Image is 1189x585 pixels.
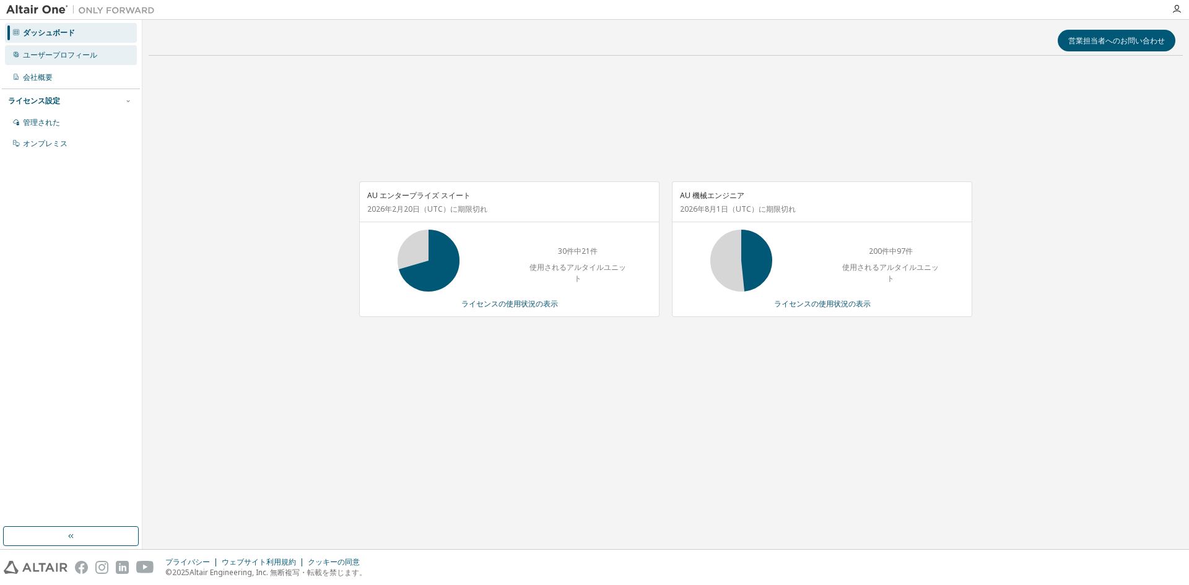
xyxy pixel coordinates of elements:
font: 管理された [23,117,60,128]
img: altair_logo.svg [4,561,68,574]
font: ライセンス設定 [8,95,60,106]
font: 2026年2月20日 [367,204,420,214]
font: 営業担当者へのお問い合わせ [1068,35,1165,46]
font: 2026年8月1日 [680,204,728,214]
font: Altair Engineering, Inc. 無断複写・転載を禁じます。 [189,567,367,578]
button: 営業担当者へのお問い合わせ [1058,30,1175,51]
font: オンプレミス [23,138,68,149]
img: instagram.svg [95,561,108,574]
font: ライセンスの使用状況の表示 [774,298,871,309]
font: ウェブサイト利用規約 [222,557,296,567]
img: linkedin.svg [116,561,129,574]
font: クッキーの同意 [308,557,360,567]
font: （UTC） [420,204,450,214]
font: ユーザープロフィール [23,50,97,60]
font: に期限切れ [450,204,487,214]
img: facebook.svg [75,561,88,574]
font: AU 機械エンジニア [680,190,744,201]
font: 会社概要 [23,72,53,82]
font: ライセンスの使用状況の表示 [461,298,558,309]
img: アルタイルワン [6,4,161,16]
font: に期限切れ [759,204,796,214]
font: 使用されるアルタイルユニット [529,262,626,283]
font: © [165,567,172,578]
font: 30件中21件 [558,246,598,256]
font: 使用されるアルタイルユニット [842,262,939,283]
img: youtube.svg [136,561,154,574]
font: （UTC） [728,204,759,214]
font: プライバシー [165,557,210,567]
font: AU エンタープライズ スイート [367,190,471,201]
font: ダッシュボード [23,27,75,38]
font: 2025 [172,567,189,578]
font: 200件中97件 [869,246,913,256]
